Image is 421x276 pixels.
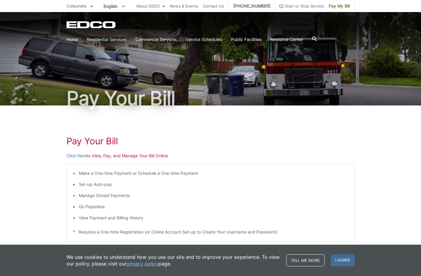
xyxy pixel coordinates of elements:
li: Go Paperless [79,203,348,210]
a: Contact Us [203,3,224,9]
a: Home [67,36,78,43]
a: privacy policy [126,260,159,267]
a: Residential Services [87,36,126,43]
a: About EDCO [136,3,165,9]
p: We use cookies to understand how you use our site and to improve your experience. To view our pol... [67,254,280,267]
li: Make a One-time Payment or Schedule a One-time Payment [79,170,348,177]
a: Click Here [67,152,87,159]
h1: Pay Your Bill [67,89,355,108]
a: Public Facilities [231,36,261,43]
span: English [99,1,129,11]
h1: Pay Your Bill [67,136,355,146]
a: Service Schedules [186,36,222,43]
a: Tell me more [286,254,325,266]
p: * Requires a One-time Registration (or Online Account Set-up to Create Your Username and Password) [73,229,348,235]
a: News & Events [170,3,198,9]
span: Corporate [67,3,86,8]
li: View Payment and Billing History [79,215,348,221]
li: Manage Stored Payments [79,192,348,199]
a: EDCD logo. Return to the homepage. [67,21,116,28]
p: to View, Pay, and Manage Your Bill Online [67,152,355,159]
a: Resource Center [270,36,303,43]
a: Commercial Services [135,36,177,43]
span: Pay My Bill [329,3,350,9]
li: Set-up Auto-pay [79,181,348,188]
span: I agree [331,254,355,266]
